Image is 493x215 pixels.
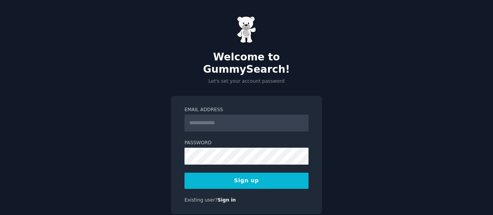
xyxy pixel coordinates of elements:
[171,51,322,75] h2: Welcome to GummySearch!
[171,78,322,85] p: Let's set your account password
[237,16,256,43] img: Gummy Bear
[184,173,309,189] button: Sign up
[218,197,236,203] a: Sign in
[184,107,309,113] label: Email Address
[184,197,218,203] span: Existing user?
[184,140,309,147] label: Password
